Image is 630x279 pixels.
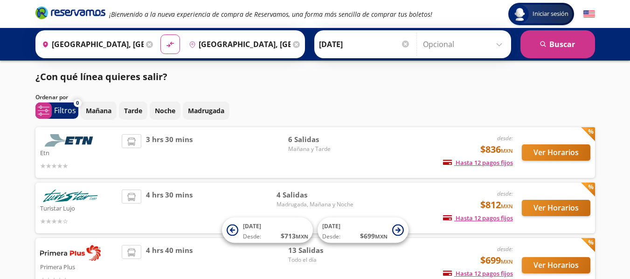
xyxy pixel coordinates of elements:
[529,9,572,19] span: Iniciar sesión
[281,231,308,241] span: $ 713
[185,33,291,56] input: Buscar Destino
[501,258,513,265] small: MXN
[497,190,513,197] em: desde:
[146,190,193,226] span: 4 hrs 30 mins
[322,232,340,241] span: Desde:
[322,222,340,230] span: [DATE]
[86,106,111,116] p: Mañana
[520,30,595,58] button: Buscar
[288,134,353,145] span: 6 Salidas
[522,144,590,161] button: Ver Horarios
[243,222,261,230] span: [DATE]
[296,233,308,240] small: MXN
[40,245,101,261] img: Primera Plus
[480,198,513,212] span: $812
[243,232,261,241] span: Desde:
[40,147,118,158] p: Etn
[54,105,76,116] p: Filtros
[360,231,388,241] span: $ 699
[40,202,118,213] p: Turistar Lujo
[222,218,313,243] button: [DATE]Desde:$713MXN
[319,33,410,56] input: Elegir Fecha
[146,134,193,171] span: 3 hrs 30 mins
[124,106,142,116] p: Tarde
[188,106,224,116] p: Madrugada
[423,33,506,56] input: Opcional
[583,8,595,20] button: English
[38,33,144,56] input: Buscar Origen
[40,190,101,202] img: Turistar Lujo
[443,269,513,278] span: Hasta 12 pagos fijos
[76,99,79,107] span: 0
[35,102,78,119] button: 0Filtros
[183,102,229,120] button: Madrugada
[318,218,408,243] button: [DATE]Desde:$699MXN
[443,158,513,167] span: Hasta 12 pagos fijos
[480,143,513,157] span: $836
[522,257,590,273] button: Ver Horarios
[522,200,590,216] button: Ver Horarios
[40,261,118,272] p: Primera Plus
[375,233,388,240] small: MXN
[288,245,353,256] span: 13 Salidas
[81,102,117,120] button: Mañana
[497,245,513,253] em: desde:
[443,214,513,222] span: Hasta 12 pagos fijos
[288,145,353,153] span: Mañana y Tarde
[480,253,513,267] span: $699
[501,147,513,154] small: MXN
[150,102,180,120] button: Noche
[155,106,175,116] p: Noche
[277,200,353,209] span: Madrugada, Mañana y Noche
[501,203,513,210] small: MXN
[40,134,101,147] img: Etn
[497,134,513,142] em: desde:
[119,102,147,120] button: Tarde
[109,10,432,19] em: ¡Bienvenido a la nueva experiencia de compra de Reservamos, una forma más sencilla de comprar tus...
[288,256,353,264] span: Todo el día
[35,6,105,22] a: Brand Logo
[35,6,105,20] i: Brand Logo
[35,93,68,102] p: Ordenar por
[35,70,167,84] p: ¿Con qué línea quieres salir?
[277,190,353,200] span: 4 Salidas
